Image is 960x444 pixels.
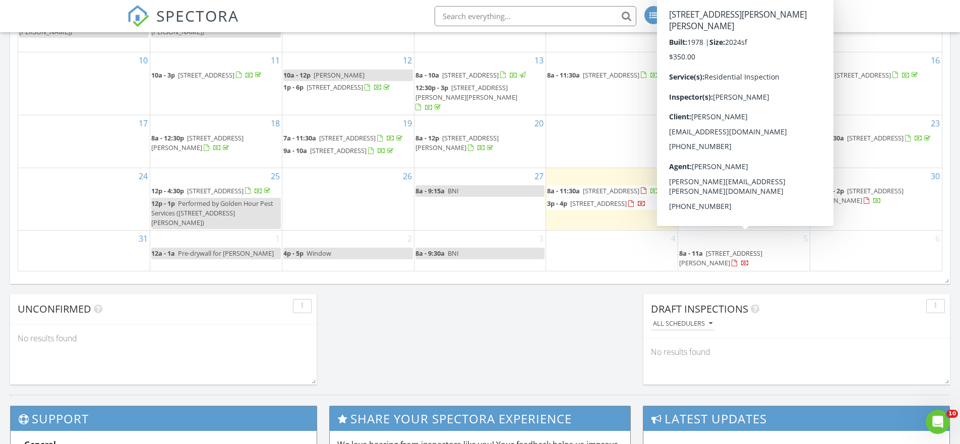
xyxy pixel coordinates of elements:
[151,69,281,82] a: 10a - 3p [STREET_ADDRESS]
[415,133,439,142] span: 8a - 12p
[415,70,527,80] a: 8a - 10a [STREET_ADDRESS]
[570,199,627,208] span: [STREET_ADDRESS]
[269,52,282,68] a: Go to August 11, 2025
[679,133,712,142] span: 8a - 11:30a
[283,145,413,157] a: 9a - 10a [STREET_ADDRESS]
[679,146,699,155] span: 8a - 9a
[547,70,580,80] span: 8a - 11:30a
[834,70,891,80] span: [STREET_ADDRESS]
[127,5,149,27] img: The Best Home Inspection Software - Spectora
[405,231,414,247] a: Go to September 2, 2025
[810,52,942,115] td: Go to August 16, 2025
[547,199,567,208] span: 3p - 4p
[679,249,703,258] span: 8a - 11a
[547,185,677,197] a: 8a - 11:30a [STREET_ADDRESS]
[679,70,712,80] span: 8a - 11:30a
[137,231,150,247] a: Go to August 31, 2025
[665,168,678,184] a: Go to August 28, 2025
[151,133,244,152] span: [STREET_ADDRESS][PERSON_NAME]
[18,231,150,271] td: Go to August 31, 2025
[679,207,809,219] a: 1p - 5p [STREET_ADDRESS]
[532,168,546,184] a: Go to August 27, 2025
[11,406,317,431] h3: Support
[273,231,282,247] a: Go to September 1, 2025
[448,249,459,258] span: BNI
[583,70,639,80] span: [STREET_ADDRESS]
[448,186,459,195] span: BNI
[669,231,678,247] a: Go to September 4, 2025
[269,115,282,131] a: Go to August 18, 2025
[583,186,639,195] span: [STREET_ADDRESS]
[811,70,831,80] span: 9a - 2p
[18,115,150,168] td: Go to August 17, 2025
[415,249,445,258] span: 8a - 9:30a
[151,133,184,142] span: 8a - 12:30p
[435,6,636,26] input: Search everything...
[811,133,844,142] span: 8a - 10:30a
[679,82,809,94] a: 1:30p - 4p [STREET_ADDRESS]
[150,168,282,230] td: Go to August 25, 2025
[18,168,150,230] td: Go to August 24, 2025
[127,14,239,35] a: SPECTORA
[319,133,376,142] span: [STREET_ADDRESS]
[283,132,413,144] a: 7a - 11:30a [STREET_ADDRESS]
[546,115,678,168] td: Go to August 21, 2025
[150,231,282,271] td: Go to September 1, 2025
[151,199,175,208] span: 12p - 1p
[665,52,678,68] a: Go to August 14, 2025
[679,132,809,144] a: 8a - 11:30a [STREET_ADDRESS]
[926,410,950,434] iframe: Intercom live chat
[330,406,630,431] h3: Share Your Spectora Experience
[643,338,950,365] div: No results found
[401,168,414,184] a: Go to August 26, 2025
[811,69,941,82] a: 9a - 2p [STREET_ADDRESS]
[715,133,771,142] span: [STREET_ADDRESS]
[415,69,545,82] a: 8a - 10a [STREET_ADDRESS]
[151,133,244,152] a: 8a - 12:30p [STREET_ADDRESS][PERSON_NAME]
[929,168,942,184] a: Go to August 30, 2025
[679,133,800,142] a: 8a - 11:30a [STREET_ADDRESS]
[726,16,826,26] div: BOBCAT HOME INSPECTOR
[283,133,404,142] a: 7a - 11:30a [STREET_ADDRESS]
[546,231,678,271] td: Go to September 4, 2025
[547,199,646,208] a: 3p - 4p [STREET_ADDRESS]
[415,83,517,102] span: [STREET_ADDRESS][PERSON_NAME][PERSON_NAME]
[415,186,445,195] span: 8a - 9:15a
[532,115,546,131] a: Go to August 20, 2025
[283,83,392,92] a: 1p - 6p [STREET_ADDRESS]
[810,115,942,168] td: Go to August 23, 2025
[151,199,273,227] span: Performed by Golden Hour Pest Services ([STREET_ADDRESS][PERSON_NAME])
[282,115,414,168] td: Go to August 19, 2025
[651,302,748,316] span: Draft Inspections
[401,115,414,131] a: Go to August 19, 2025
[679,146,798,165] span: Performed by Golden Hour Pest Services ([STREET_ADDRESS])
[546,52,678,115] td: Go to August 14, 2025
[929,52,942,68] a: Go to August 16, 2025
[679,69,809,82] a: 8a - 11:30a [STREET_ADDRESS]
[847,133,904,142] span: [STREET_ADDRESS]
[414,231,546,271] td: Go to September 3, 2025
[282,231,414,271] td: Go to September 2, 2025
[933,231,942,247] a: Go to September 6, 2025
[151,186,184,195] span: 12p - 4:30p
[532,52,546,68] a: Go to August 13, 2025
[151,132,281,154] a: 8a - 12:30p [STREET_ADDRESS][PERSON_NAME]
[307,249,331,258] span: Window
[643,406,949,431] h3: Latest Updates
[801,231,810,247] a: Go to September 5, 2025
[546,168,678,230] td: Go to August 28, 2025
[653,320,712,327] div: All schedulers
[18,302,91,316] span: Unconfirmed
[679,83,797,92] a: 1:30p - 4p [STREET_ADDRESS]
[137,115,150,131] a: Go to August 17, 2025
[150,52,282,115] td: Go to August 11, 2025
[929,115,942,131] a: Go to August 23, 2025
[547,198,677,210] a: 3p - 4p [STREET_ADDRESS]
[10,325,317,352] div: No results found
[283,82,413,94] a: 1p - 6p [STREET_ADDRESS]
[679,186,781,205] span: [STREET_ADDRESS][PERSON_NAME][PERSON_NAME]
[679,83,708,92] span: 1:30p - 4p
[282,52,414,115] td: Go to August 12, 2025
[282,168,414,230] td: Go to August 26, 2025
[283,146,307,155] span: 9a - 10a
